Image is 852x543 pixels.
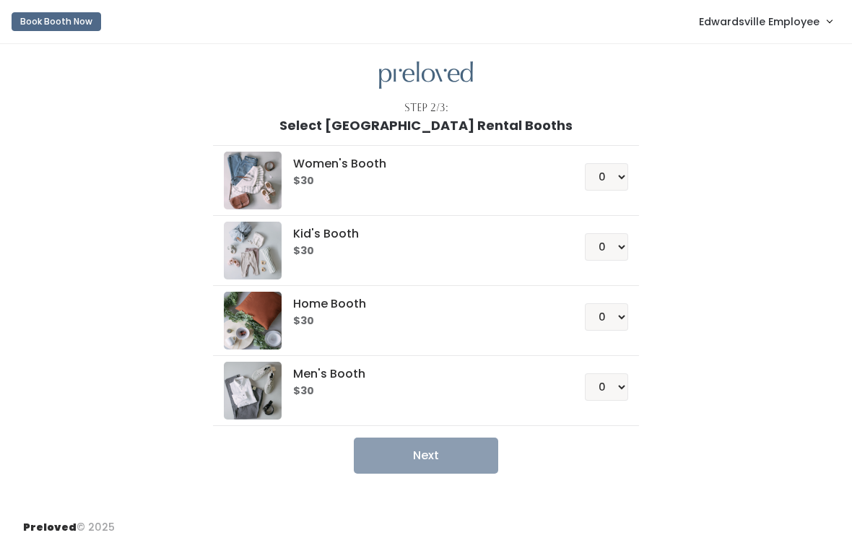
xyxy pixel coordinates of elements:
img: preloved logo [224,222,282,279]
a: Book Booth Now [12,6,101,38]
h6: $30 [293,246,549,257]
img: preloved logo [224,292,282,349]
span: Edwardsville Employee [699,14,820,30]
img: preloved logo [224,152,282,209]
h6: $30 [293,175,549,187]
h5: Men's Booth [293,368,549,381]
h6: $30 [293,386,549,397]
h5: Home Booth [293,297,549,310]
h6: $30 [293,316,549,327]
a: Edwardsville Employee [684,6,846,37]
h5: Women's Booth [293,157,549,170]
button: Next [354,438,498,474]
div: Step 2/3: [404,100,448,116]
img: preloved logo [224,362,282,420]
img: preloved logo [379,61,473,90]
button: Book Booth Now [12,12,101,31]
div: © 2025 [23,508,115,535]
h5: Kid's Booth [293,227,549,240]
h1: Select [GEOGRAPHIC_DATA] Rental Booths [279,118,573,133]
span: Preloved [23,520,77,534]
